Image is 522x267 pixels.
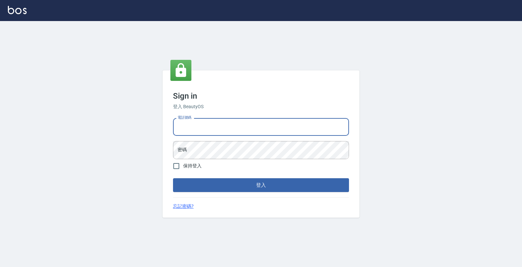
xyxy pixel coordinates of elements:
a: 忘記密碼? [173,203,194,210]
button: 登入 [173,178,349,192]
h3: Sign in [173,91,349,101]
span: 保持登入 [183,162,202,169]
label: 電話號碼 [178,115,191,120]
h6: 登入 BeautyOS [173,103,349,110]
img: Logo [8,6,27,14]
